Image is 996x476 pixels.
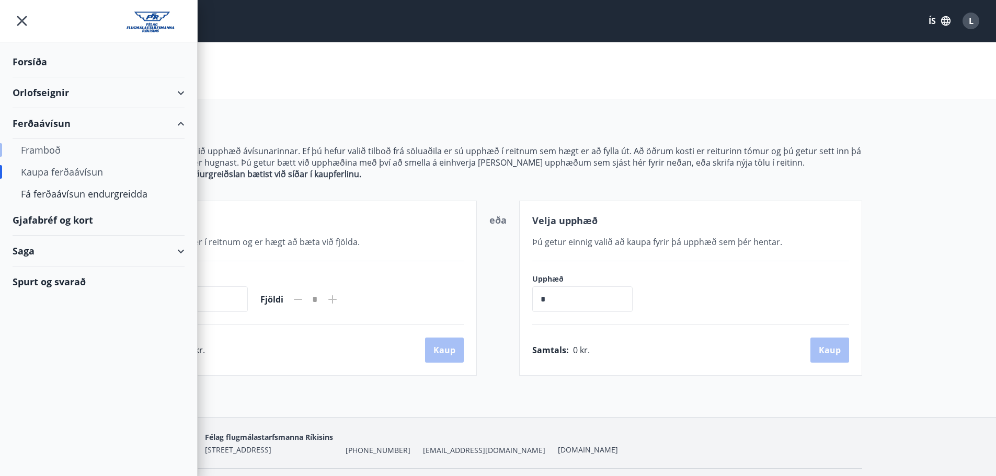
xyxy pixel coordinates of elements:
div: Gjafabréf og kort [13,205,185,236]
a: [DOMAIN_NAME] [558,445,618,455]
img: union_logo [127,11,185,32]
div: Framboð [21,139,176,161]
div: Fá ferðaávísun endurgreidda [21,183,176,205]
span: 0 kr. [573,344,590,356]
p: Hér getur þú valið upphæð ávísunarinnar. Ef þú hefur valið tilboð frá söluaðila er sú upphæð í re... [134,145,862,168]
span: eða [489,214,507,226]
span: Valið tilboð er í reitnum og er hægt að bæta við fjölda. [147,236,360,248]
span: Fjöldi [260,294,283,305]
span: [STREET_ADDRESS] [205,445,271,455]
span: Félag flugmálastarfsmanna Ríkisins [205,432,333,442]
div: Orlofseignir [13,77,185,108]
label: Upphæð [532,274,643,284]
div: Spurt og svarað [13,266,185,297]
strong: Athugaðu að niðurgreiðslan bætist við síðar í kaupferlinu. [134,168,361,180]
span: [PHONE_NUMBER] [346,445,410,456]
span: Þú getur einnig valið að kaupa fyrir þá upphæð sem þér hentar. [532,236,782,248]
div: Forsíða [13,47,185,77]
span: Samtals : [532,344,569,356]
button: menu [13,11,31,30]
button: L [958,8,983,33]
div: Saga [13,236,185,266]
div: Kaupa ferðaávísun [21,161,176,183]
button: ÍS [923,11,956,30]
span: [EMAIL_ADDRESS][DOMAIN_NAME] [423,445,545,456]
span: Velja upphæð [532,214,598,227]
span: L [969,15,974,27]
div: Ferðaávísun [13,108,185,139]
